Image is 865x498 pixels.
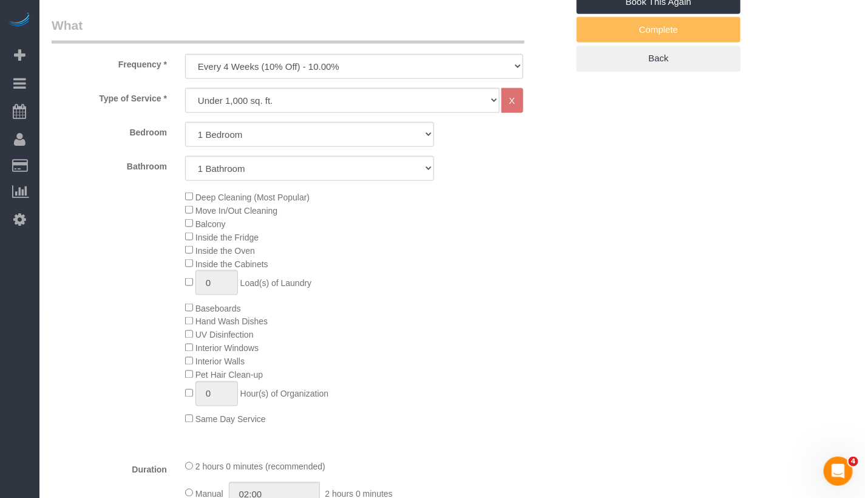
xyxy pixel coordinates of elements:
[195,357,245,367] span: Interior Walls
[42,460,176,476] label: Duration
[195,304,241,313] span: Baseboards
[195,233,259,242] span: Inside the Fridge
[42,88,176,104] label: Type of Service *
[195,462,325,472] span: 2 hours 0 minutes (recommended)
[195,259,268,269] span: Inside the Cabinets
[42,54,176,70] label: Frequency *
[240,278,312,288] span: Load(s) of Laundry
[195,370,263,380] span: Pet Hair Clean-up
[195,415,266,425] span: Same Day Service
[7,12,32,29] img: Automaid Logo
[195,344,259,353] span: Interior Windows
[195,193,310,202] span: Deep Cleaning (Most Popular)
[42,122,176,138] label: Bedroom
[195,246,255,256] span: Inside the Oven
[577,46,741,71] a: Back
[195,219,226,229] span: Balcony
[240,389,329,399] span: Hour(s) of Organization
[195,317,268,327] span: Hand Wash Dishes
[52,16,524,44] legend: What
[824,457,853,486] iframe: Intercom live chat
[195,206,277,216] span: Move In/Out Cleaning
[42,156,176,172] label: Bathroom
[849,457,858,466] span: 4
[195,330,254,340] span: UV Disinfection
